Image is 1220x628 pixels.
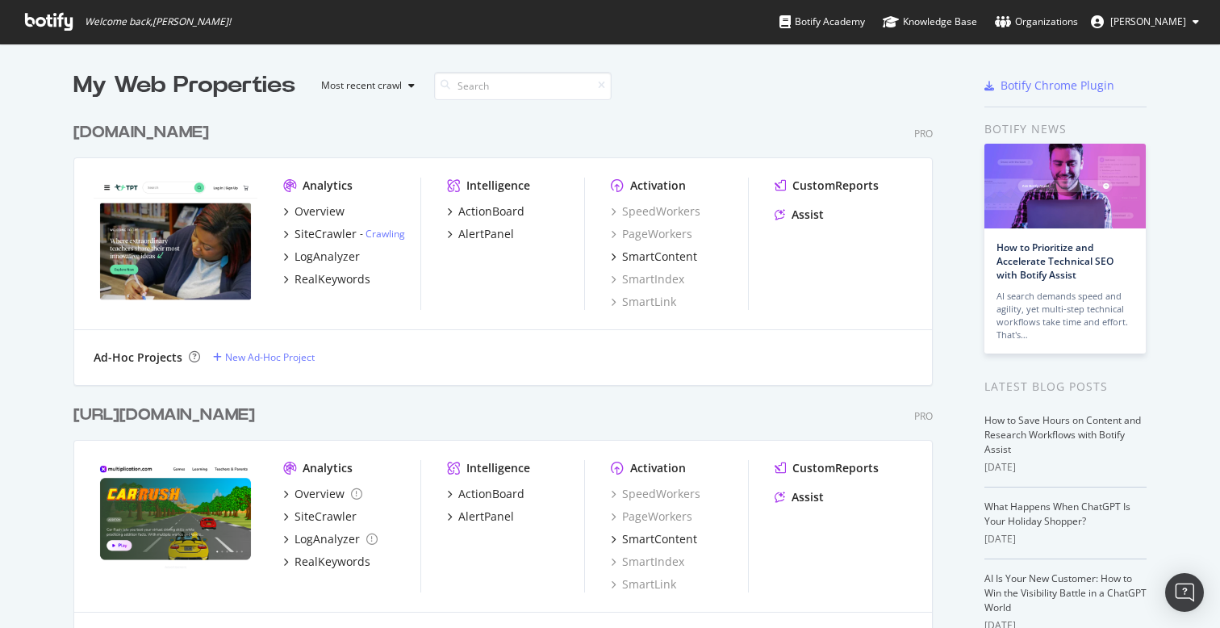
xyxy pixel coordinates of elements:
[984,144,1146,228] img: How to Prioritize and Accelerate Technical SEO with Botify Assist
[283,486,362,502] a: Overview
[611,271,684,287] a: SmartIndex
[73,121,215,144] a: [DOMAIN_NAME]
[779,14,865,30] div: Botify Academy
[984,532,1147,546] div: [DATE]
[775,460,879,476] a: CustomReports
[611,226,692,242] a: PageWorkers
[914,409,933,423] div: Pro
[914,127,933,140] div: Pro
[611,576,676,592] a: SmartLink
[295,226,357,242] div: SiteCrawler
[775,178,879,194] a: CustomReports
[283,509,357,525] a: SiteCrawler
[883,14,977,30] div: Knowledge Base
[295,509,357,525] div: SiteCrawler
[283,554,370,570] a: RealKeywords
[366,227,405,241] a: Crawling
[283,249,360,265] a: LogAnalyzer
[434,72,612,100] input: Search
[295,203,345,220] div: Overview
[775,207,824,223] a: Assist
[295,554,370,570] div: RealKeywords
[447,203,524,220] a: ActionBoard
[984,120,1147,138] div: Botify news
[458,486,524,502] div: ActionBoard
[458,509,514,525] div: AlertPanel
[447,486,524,502] a: ActionBoard
[984,460,1147,475] div: [DATE]
[303,460,353,476] div: Analytics
[73,404,261,427] a: [URL][DOMAIN_NAME]
[611,203,700,220] a: SpeedWorkers
[303,178,353,194] div: Analytics
[73,69,295,102] div: My Web Properties
[447,226,514,242] a: AlertPanel
[225,350,315,364] div: New Ad-Hoc Project
[611,249,697,265] a: SmartContent
[984,77,1114,94] a: Botify Chrome Plugin
[792,489,824,505] div: Assist
[94,460,257,591] img: https://www.multiplication.com/
[1001,77,1114,94] div: Botify Chrome Plugin
[622,249,697,265] div: SmartContent
[308,73,421,98] button: Most recent crawl
[1078,9,1212,35] button: [PERSON_NAME]
[295,486,345,502] div: Overview
[1165,573,1204,612] div: Open Intercom Messenger
[775,489,824,505] a: Assist
[283,531,378,547] a: LogAnalyzer
[447,509,514,525] a: AlertPanel
[996,290,1134,341] div: AI search demands speed and agility, yet multi-step technical workflows take time and effort. Tha...
[984,571,1147,614] a: AI Is Your New Customer: How to Win the Visibility Battle in a ChatGPT World
[611,554,684,570] a: SmartIndex
[984,500,1130,528] a: What Happens When ChatGPT Is Your Holiday Shopper?
[94,350,182,366] div: Ad-Hoc Projects
[466,178,530,194] div: Intelligence
[611,531,697,547] a: SmartContent
[1110,15,1186,28] span: John McLendon
[611,486,700,502] a: SpeedWorkers
[73,404,255,427] div: [URL][DOMAIN_NAME]
[283,271,370,287] a: RealKeywords
[283,203,345,220] a: Overview
[995,14,1078,30] div: Organizations
[295,271,370,287] div: RealKeywords
[984,413,1141,456] a: How to Save Hours on Content and Research Workflows with Botify Assist
[295,531,360,547] div: LogAnalyzer
[295,249,360,265] div: LogAnalyzer
[792,178,879,194] div: CustomReports
[611,294,676,310] a: SmartLink
[996,241,1113,282] a: How to Prioritize and Accelerate Technical SEO with Botify Assist
[213,350,315,364] a: New Ad-Hoc Project
[360,227,405,241] div: -
[94,178,257,308] img: teacherspayteachers.com
[630,460,686,476] div: Activation
[792,207,824,223] div: Assist
[73,121,209,144] div: [DOMAIN_NAME]
[630,178,686,194] div: Activation
[466,460,530,476] div: Intelligence
[321,81,402,90] div: Most recent crawl
[611,509,692,525] a: PageWorkers
[622,531,697,547] div: SmartContent
[85,15,231,28] span: Welcome back, [PERSON_NAME] !
[458,226,514,242] div: AlertPanel
[283,226,405,242] a: SiteCrawler- Crawling
[984,378,1147,396] div: Latest Blog Posts
[458,203,524,220] div: ActionBoard
[792,460,879,476] div: CustomReports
